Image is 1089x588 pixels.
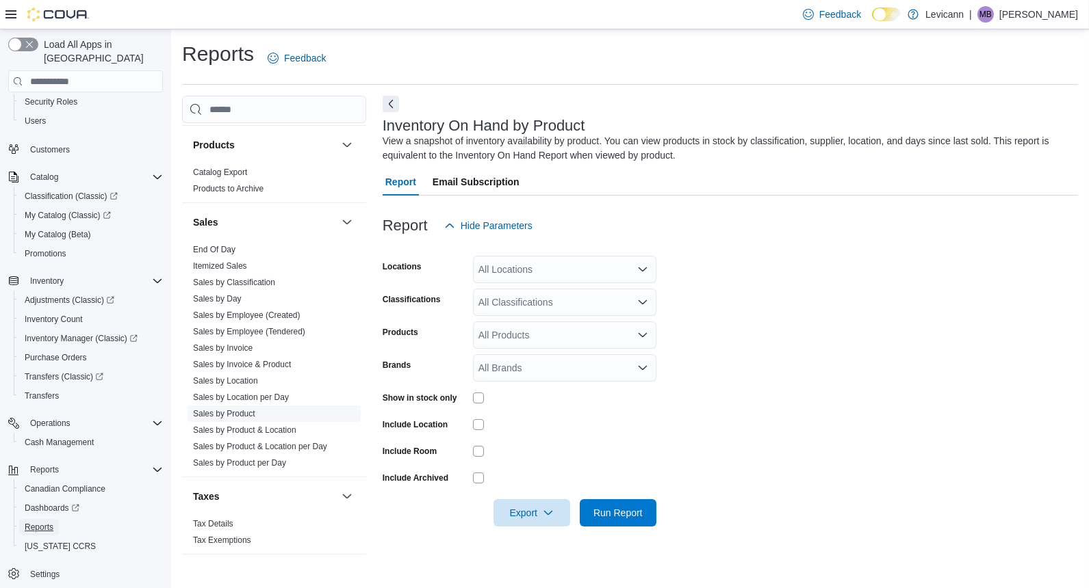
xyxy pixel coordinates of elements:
[262,44,331,72] a: Feedback
[19,226,97,243] a: My Catalog (Beta)
[19,349,163,366] span: Purchase Orders
[25,415,163,431] span: Operations
[439,212,538,239] button: Hide Parameters
[925,6,964,23] p: Levicann
[193,278,275,287] a: Sales by Classification
[193,518,233,529] span: Tax Details
[193,260,247,271] span: Itemized Sales
[19,388,163,404] span: Transfers
[19,369,163,385] span: Transfers (Classic)
[14,386,168,405] button: Transfers
[19,311,88,328] a: Inventory Count
[872,8,901,22] input: Dark Mode
[14,310,168,329] button: Inventory Count
[25,462,64,478] button: Reports
[25,169,163,185] span: Catalog
[19,519,59,535] a: Reports
[25,273,69,289] button: Inventory
[193,310,300,320] a: Sales by Employee (Created)
[819,8,861,21] span: Feedback
[25,210,111,221] span: My Catalog (Classic)
[193,376,258,386] a: Sales by Location
[182,516,366,554] div: Taxes
[193,215,218,229] h3: Sales
[193,310,300,321] span: Sales by Employee (Created)
[339,137,355,153] button: Products
[580,499,656,526] button: Run Report
[339,214,355,230] button: Sales
[284,51,326,65] span: Feedback
[182,241,366,477] div: Sales
[193,215,336,229] button: Sales
[637,297,648,308] button: Open list of options
[637,330,648,340] button: Open list of options
[339,488,355,505] button: Taxes
[193,245,235,254] a: End Of Day
[19,245,163,262] span: Promotions
[3,139,168,159] button: Customers
[19,538,163,554] span: Washington CCRS
[383,327,418,338] label: Products
[14,206,168,225] a: My Catalog (Classic)
[30,569,60,580] span: Settings
[14,111,168,131] button: Users
[19,245,72,262] a: Promotions
[14,329,168,348] a: Inventory Manager (Classic)
[30,276,64,286] span: Inventory
[25,142,75,158] a: Customers
[25,565,163,583] span: Settings
[19,113,163,129] span: Users
[25,483,105,494] span: Canadian Compliance
[25,191,118,202] span: Classification (Classic)
[193,168,247,177] a: Catalog Export
[19,207,163,224] span: My Catalog (Classic)
[193,244,235,255] span: End Of Day
[19,330,163,347] span: Inventory Manager (Classic)
[30,172,58,183] span: Catalog
[25,169,64,185] button: Catalog
[193,167,247,178] span: Catalog Export
[25,522,53,533] span: Reports
[14,537,168,556] button: [US_STATE] CCRS
[383,472,448,483] label: Include Archived
[25,333,138,344] span: Inventory Manager (Classic)
[30,418,71,429] span: Operations
[797,1,867,28] a: Feedback
[19,538,101,554] a: [US_STATE] CCRS
[25,352,87,363] span: Purchase Orders
[30,464,59,475] span: Reports
[193,535,251,545] a: Tax Exemptions
[30,144,70,155] span: Customers
[193,261,247,271] a: Itemized Sales
[3,271,168,291] button: Inventory
[193,138,235,152] h3: Products
[19,311,163,328] span: Inventory Count
[383,294,441,305] label: Classifications
[19,94,83,110] a: Security Roles
[14,225,168,244] button: My Catalog (Beta)
[19,207,116,224] a: My Catalog (Classic)
[25,437,94,448] span: Cash Management
[25,273,163,289] span: Inventory
[193,457,286,468] span: Sales by Product per Day
[193,277,275,288] span: Sales by Classification
[383,419,448,430] label: Include Location
[3,564,168,584] button: Settings
[27,8,89,21] img: Cova
[193,458,286,468] a: Sales by Product per Day
[193,408,255,419] span: Sales by Product
[193,294,242,304] a: Sales by Day
[193,425,296,435] a: Sales by Product & Location
[193,535,251,546] span: Tax Exemptions
[193,183,264,194] span: Products to Archive
[25,314,83,325] span: Inventory Count
[193,327,305,336] a: Sales by Employee (Tendered)
[494,499,570,526] button: Export
[193,441,327,452] span: Sales by Product & Location per Day
[193,490,336,503] button: Taxes
[193,425,296,436] span: Sales by Product & Location
[383,360,411,371] label: Brands
[383,96,399,112] button: Next
[383,392,457,403] label: Show in stock only
[193,138,336,152] button: Products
